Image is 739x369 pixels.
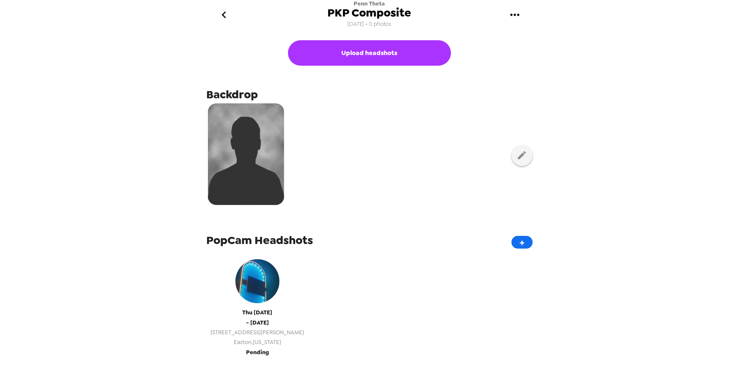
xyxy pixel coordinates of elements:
button: + [512,236,533,249]
button: popcam exampleThu [DATE]- [DATE][STREET_ADDRESS][PERSON_NAME]Easton,[US_STATE]Pending [207,251,309,361]
span: PKP Composite [328,7,412,19]
button: gallery menu [501,1,529,29]
span: - [DATE] [246,318,269,327]
span: Backdrop [207,87,258,102]
img: silhouette [208,103,284,205]
button: Upload headshots [288,40,451,66]
img: popcam example [235,259,280,303]
span: PopCam Headshots [207,233,313,248]
span: [DATE] • 0 photos [348,19,392,30]
span: Easton , [US_STATE] [211,337,304,347]
span: Thu [DATE] [243,308,273,317]
span: Pending [246,347,269,357]
button: go back [210,1,238,29]
span: [STREET_ADDRESS][PERSON_NAME] [211,327,304,337]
